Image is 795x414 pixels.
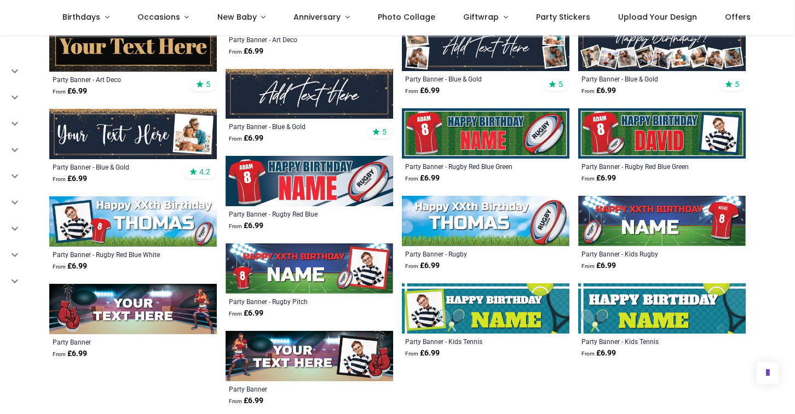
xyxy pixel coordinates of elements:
[405,85,440,96] strong: £ 6.99
[578,283,746,334] img: Personalised Party Banner - Kids Tennis - Custom Text
[581,173,616,184] strong: £ 6.99
[581,88,595,94] span: From
[405,173,440,184] strong: £ 6.99
[229,297,358,306] a: Party Banner - Rugby Pitch
[405,176,418,182] span: From
[402,283,569,334] img: Personalised Party Banner - Kids Tennis - Custom Text & 1 Photo Upload
[226,331,393,381] img: Personalised Party Banner - Kids Boxing- Custom Text & 1 Photo Upload
[229,220,263,231] strong: £ 6.99
[137,11,180,22] span: Occasions
[53,337,181,346] a: Party Banner
[53,261,87,272] strong: £ 6.99
[53,162,181,171] a: Party Banner - Blue & Gold
[53,86,87,97] strong: £ 6.99
[49,196,217,247] img: Personalised Party Banner - Rugby Red Blue White - Custom Name & 1 Photo Upload
[405,348,440,359] strong: £ 6.99
[229,136,242,142] span: From
[581,337,710,346] a: Party Banner - Kids Tennis
[229,46,263,57] strong: £ 6.99
[536,11,590,22] span: Party Stickers
[229,384,358,393] a: Party Banner
[229,35,358,44] a: Party Banner - Art Deco
[581,85,616,96] strong: £ 6.99
[49,284,217,334] img: Personalised Party Banner - Kids Boxing- Custom Text
[229,311,242,317] span: From
[53,348,87,359] strong: £ 6.99
[53,173,87,184] strong: £ 6.99
[53,75,181,84] a: Party Banner - Art Deco
[217,11,257,22] span: New Baby
[53,264,66,270] span: From
[229,395,263,406] strong: £ 6.99
[229,122,358,131] a: Party Banner - Blue & Gold
[581,249,710,258] a: Party Banner - Kids Rugby
[405,351,418,357] span: From
[402,196,569,246] img: Personalised Party Banner - Rugby - Custom Text
[206,79,210,89] span: 5
[581,348,616,359] strong: £ 6.99
[53,250,181,259] a: Party Banner - Rugby Red Blue White
[53,89,66,95] span: From
[402,108,569,159] img: Personalised Party Banner - Rugby Red Blue Green - Custom Name
[49,109,217,159] img: Personalised Party Banner - Blue & Gold - Custom Text & 1 Photo Upload
[226,243,393,294] img: Personalised Party Banner - Rugby Pitch - Custom Text & 1 Photo Upload
[405,88,418,94] span: From
[229,133,263,144] strong: £ 6.99
[578,196,746,246] img: Personalised Party Banner - Kids Rugby - Custom Text
[226,69,393,119] img: Personalised Party Banner - Blue & Gold - Custom Text
[53,351,66,357] span: From
[229,49,242,55] span: From
[382,127,387,137] span: 5
[199,167,210,177] span: 4.2
[293,11,341,22] span: Anniversary
[405,249,534,258] a: Party Banner - Rugby
[229,209,358,218] a: Party Banner - Rugby Red Blue
[62,11,100,22] span: Birthdays
[581,263,595,269] span: From
[735,79,739,89] span: 5
[229,398,242,404] span: From
[405,74,534,83] a: Party Banner - Blue & Gold
[378,11,435,22] span: Photo Collage
[226,156,393,206] img: Personalised Party Banner - Rugby Red Blue - Custom Name
[581,351,595,357] span: From
[618,11,697,22] span: Upload Your Design
[402,21,569,71] img: Personalised Party Banner - Blue & Gold - Custom Text & 4 Photo Upload
[463,11,499,22] span: Giftwrap
[581,74,710,83] a: Party Banner - Blue & Gold
[405,337,534,346] a: Party Banner - Kids Tennis
[581,260,616,271] strong: £ 6.99
[558,79,563,89] span: 5
[581,162,710,171] a: Party Banner - Rugby Red Blue Green
[578,21,746,71] img: Personalised Party Banner - Blue & Gold - Custom Text & 9 Photo Upload
[405,263,418,269] span: From
[229,308,263,319] strong: £ 6.99
[405,162,534,171] a: Party Banner - Rugby Red Blue Green
[578,108,746,159] img: Personalised Party Banner - Rugby Red Blue Green - Custom Name & 1 Photo Upload
[581,176,595,182] span: From
[49,21,217,71] img: Personalised Party Banner - Art Deco - Custom Text
[229,223,242,229] span: From
[53,176,66,182] span: From
[725,11,751,22] span: Offers
[405,260,440,271] strong: £ 6.99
